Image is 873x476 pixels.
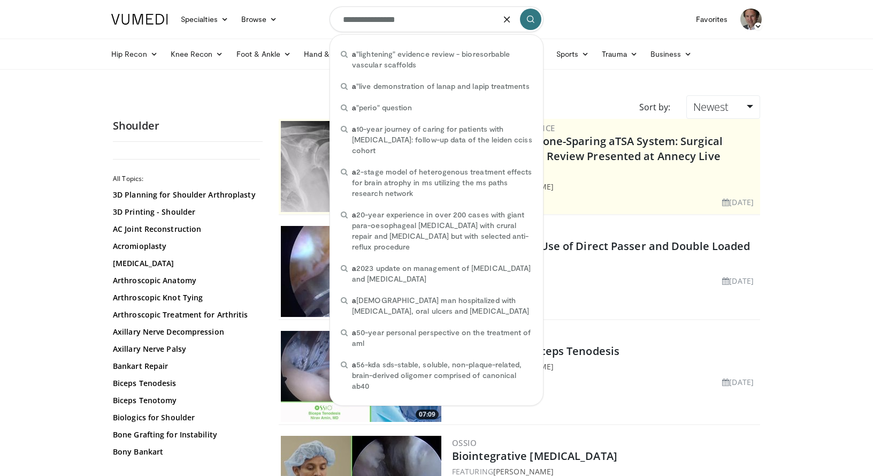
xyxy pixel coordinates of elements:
a: Foot & Ankle [230,43,298,65]
a: Specialties [174,9,235,30]
a: Brachial Plexus [113,464,257,474]
div: FEATURING [452,361,758,372]
span: Newest [693,100,729,114]
span: a [352,263,356,273]
span: a [352,210,356,219]
span: a [352,49,356,58]
img: 9f15458b-d013-4cfd-976d-a83a3859932f.300x170_q85_crop-smart_upscale.jpg [281,121,441,212]
a: [MEDICAL_DATA] [113,258,257,269]
a: OSSIO [452,437,477,448]
img: VuMedi Logo [111,14,168,25]
a: Bankart Repair [113,361,257,372]
a: Acromioplasty [113,241,257,252]
input: Search topics, interventions [330,6,543,32]
a: Knee Recon [164,43,230,65]
img: f54b0be7-13b6-4977-9a5b-cecc55ea2090.300x170_q85_crop-smart_upscale.jpg [281,331,441,422]
span: 10-year journey of caring for patients with [MEDICAL_DATA]: follow-up data of the leiden cciss co... [352,124,532,156]
a: Favorites [690,9,734,30]
h2: Shoulder [113,119,263,133]
span: "lightening" evidence review - bioresorbable vascular scaffolds [352,49,532,70]
span: a [352,167,356,176]
span: a [352,124,356,133]
a: Inside the Most Bone-Sparing aTSA System: Surgical Technique + Data Review Presented at Annecy Li... [452,134,723,178]
span: 56-kda sds-stable, soluble, non-plaque-related, brain-derived oligomer comprised of canonical ab40 [352,359,532,391]
span: [DEMOGRAPHIC_DATA] man hospitalized with [MEDICAL_DATA], oral ulcers and [MEDICAL_DATA] [352,295,532,316]
li: [DATE] [722,275,754,286]
a: Arthroscopic Anatomy [113,275,257,286]
a: Business [644,43,699,65]
a: Bone Grafting for Instability [113,429,257,440]
span: 2023 update on management of [MEDICAL_DATA] and [MEDICAL_DATA] [352,263,532,284]
div: FEATURING [452,181,758,192]
a: Biologics for Shoulder [113,412,257,423]
a: 3D Printing - Shoulder [113,207,257,217]
span: 50-year personal perspective on the treatment of aml [352,327,532,349]
img: Avatar [740,9,762,30]
a: Hip Recon [105,43,164,65]
img: cd449402-123d-47f7-b112-52d159f17939.300x170_q85_crop-smart_upscale.jpg [281,226,441,317]
span: 07:09 [416,410,439,419]
div: Sort by: [631,95,678,119]
span: a [352,328,356,337]
span: a [352,81,356,90]
a: Browse [235,9,284,30]
h2: All Topics: [113,175,260,183]
li: [DATE] [722,197,754,208]
a: 3D Planning for Shoulder Arthroplasty [113,190,257,200]
a: 07:09 [281,331,441,422]
a: Biointegrative [MEDICAL_DATA] [452,449,617,463]
a: Axillary Nerve Decompression [113,327,257,337]
span: 20-year experience in over 200 cases with giant para-oesophageal [MEDICAL_DATA] with crural repai... [352,209,532,252]
a: Bony Bankart [113,447,257,457]
span: "perio" question [352,102,412,113]
a: Newest [686,95,760,119]
a: Axillary Nerve Palsy [113,344,257,354]
a: 04:37 [281,226,441,317]
a: Sports [550,43,596,65]
a: Trauma [595,43,644,65]
a: Arthroscopic Treatment for Arthritis [113,309,257,320]
a: Arthroscopic Knot Tying [113,292,257,303]
span: 2-stage model of heterogenous treatment effects for brain atrophy in ms utilizing the ms paths re... [352,167,532,199]
a: Bankart Repair - Use of Direct Passer and Double Loaded Anchors [452,239,751,268]
span: a [352,296,356,305]
span: "live demonstration of lanap and lapip treatments [352,81,530,92]
span: a [352,103,356,112]
a: AC Joint Reconstruction [113,224,257,235]
a: Biceps Tenodesis [113,378,257,389]
a: 14:08 [281,121,441,212]
a: Hand & Wrist [297,43,366,65]
li: [DATE] [722,376,754,388]
a: Biceps Tenotomy [113,395,257,406]
span: a [352,360,356,369]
